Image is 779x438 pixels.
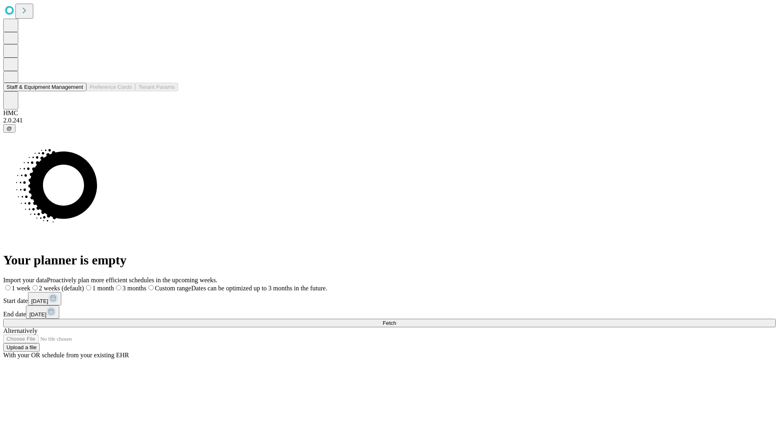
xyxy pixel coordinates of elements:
input: 1 month [86,285,91,290]
button: Tenant Params [135,83,178,91]
h1: Your planner is empty [3,253,776,268]
span: 3 months [123,285,146,292]
button: @ [3,124,15,133]
button: Upload a file [3,343,40,352]
span: Import your data [3,277,47,283]
button: [DATE] [26,305,59,319]
div: 2.0.241 [3,117,776,124]
span: 1 week [12,285,30,292]
span: @ [6,125,12,131]
div: End date [3,305,776,319]
span: Proactively plan more efficient schedules in the upcoming weeks. [47,277,217,283]
span: 2 weeks (default) [39,285,84,292]
button: [DATE] [28,292,61,305]
button: Staff & Equipment Management [3,83,86,91]
input: Custom rangeDates can be optimized up to 3 months in the future. [148,285,154,290]
span: [DATE] [31,298,48,304]
span: With your OR schedule from your existing EHR [3,352,129,359]
button: Fetch [3,319,776,327]
input: 2 weeks (default) [32,285,38,290]
input: 3 months [116,285,121,290]
div: Start date [3,292,776,305]
span: 1 month [93,285,114,292]
span: Fetch [383,320,396,326]
div: HMC [3,109,776,117]
span: [DATE] [29,311,46,318]
button: Preference Cards [86,83,135,91]
input: 1 week [5,285,11,290]
span: Custom range [155,285,191,292]
span: Alternatively [3,327,37,334]
span: Dates can be optimized up to 3 months in the future. [191,285,327,292]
